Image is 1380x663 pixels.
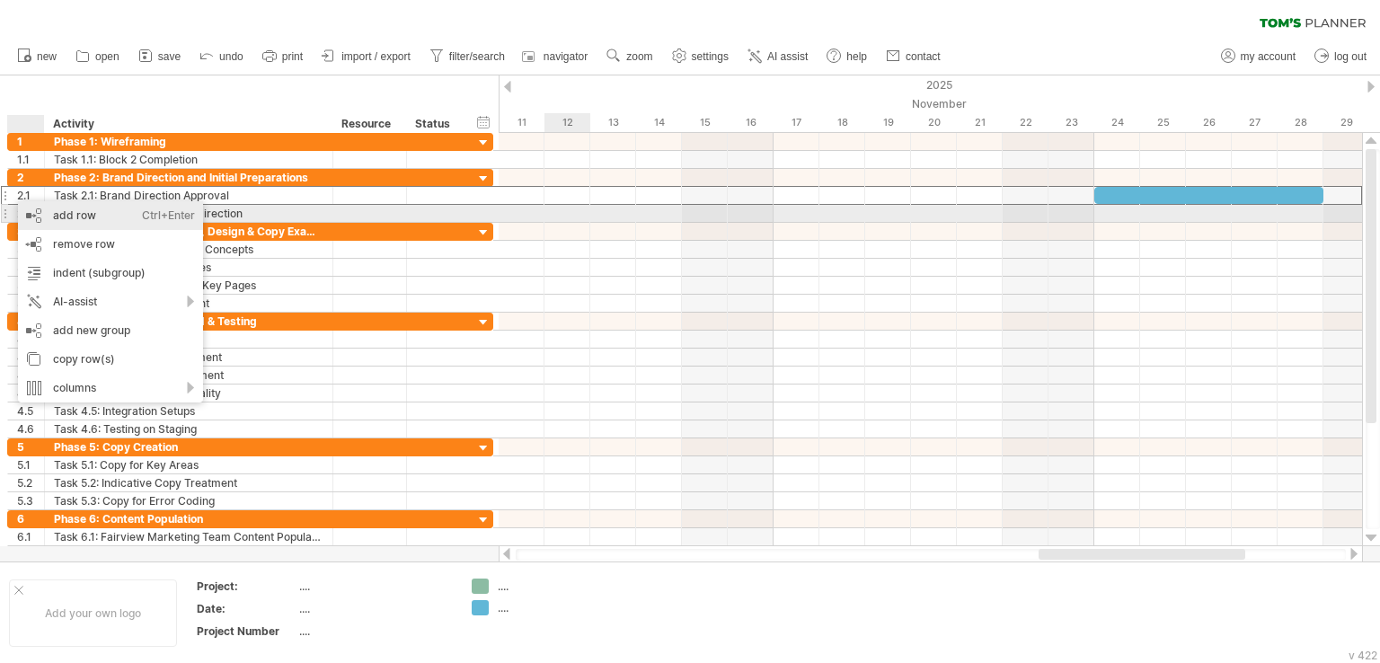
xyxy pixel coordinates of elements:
span: navigator [544,50,588,63]
div: Saturday, 29 November 2025 [1323,113,1369,132]
a: navigator [519,45,593,68]
div: Task 4.6: Testing on Staging [54,420,323,438]
a: log out [1310,45,1372,68]
div: Activity [53,115,323,133]
div: Task 4.5: Integration Setups [54,402,323,420]
div: Saturday, 15 November 2025 [682,113,728,132]
div: Monday, 17 November 2025 [774,113,819,132]
a: undo [195,45,249,68]
div: Task 2.1: Brand Direction Approval [54,187,323,204]
span: zoom [626,50,652,63]
div: .... [299,579,450,594]
div: .... [299,623,450,639]
div: Project: [197,579,296,594]
div: 1 [17,133,44,150]
span: open [95,50,119,63]
div: copy row(s) [18,345,203,374]
span: import / export [341,50,411,63]
a: new [13,45,62,68]
div: AI-assist [18,287,203,316]
span: my account [1241,50,1296,63]
div: indent (subgroup) [18,259,203,287]
div: Monday, 24 November 2025 [1094,113,1140,132]
div: Thursday, 13 November 2025 [590,113,636,132]
div: Wednesday, 26 November 2025 [1186,113,1232,132]
a: print [258,45,308,68]
div: 1.1 [17,151,44,168]
div: 3 [17,223,44,240]
a: contact [881,45,946,68]
div: columns [18,374,203,402]
div: Status [415,115,455,133]
div: 4 [17,313,44,330]
div: Add your own logo [9,579,177,647]
span: help [846,50,867,63]
div: 6.1 [17,528,44,545]
div: Task 1.1: Block 2 Completion [54,151,323,168]
a: filter/search [425,45,510,68]
a: save [134,45,186,68]
div: 3.2 [17,259,44,276]
div: 3.3 [17,277,44,294]
div: Ctrl+Enter [142,201,195,230]
div: 4.1 [17,331,44,348]
div: Phase 5: Copy Creation [54,438,323,455]
div: add row [18,201,203,230]
span: new [37,50,57,63]
a: my account [1216,45,1301,68]
div: Task 6.1: Fairview Marketing Team Content Population [54,528,323,545]
div: 5 [17,438,44,455]
div: .... [299,601,450,616]
div: .... [498,579,596,594]
span: contact [906,50,941,63]
div: Sunday, 23 November 2025 [1048,113,1094,132]
div: Project Number [197,623,296,639]
div: Date: [197,601,296,616]
div: v 422 [1349,649,1377,662]
div: 5.3 [17,492,44,509]
div: Friday, 28 November 2025 [1278,113,1323,132]
div: Sunday, 16 November 2025 [728,113,774,132]
div: Thursday, 20 November 2025 [911,113,957,132]
div: Phase 6: Content Population [54,510,323,527]
div: 4.3 [17,367,44,384]
div: 5.1 [17,456,44,473]
span: save [158,50,181,63]
div: 5.2 [17,474,44,491]
div: 2 [17,169,44,186]
a: open [71,45,125,68]
div: Tuesday, 11 November 2025 [499,113,544,132]
div: 3.4 [17,295,44,312]
div: 2.2 [17,205,44,222]
span: filter/search [449,50,505,63]
span: settings [692,50,729,63]
a: import / export [317,45,416,68]
div: 6 [17,510,44,527]
div: Tuesday, 25 November 2025 [1140,113,1186,132]
div: 4.5 [17,402,44,420]
div: Friday, 14 November 2025 [636,113,682,132]
div: 4.2 [17,349,44,366]
a: help [822,45,872,68]
div: 3.1 [17,241,44,258]
div: Saturday, 22 November 2025 [1003,113,1048,132]
div: Tuesday, 18 November 2025 [819,113,865,132]
span: undo [219,50,243,63]
div: Thursday, 27 November 2025 [1232,113,1278,132]
div: 4.4 [17,385,44,402]
div: Wednesday, 12 November 2025 [544,113,590,132]
span: print [282,50,303,63]
div: 4.6 [17,420,44,438]
span: AI assist [767,50,808,63]
div: Wednesday, 19 November 2025 [865,113,911,132]
span: log out [1334,50,1367,63]
div: Task 5.3: Copy for Error Coding [54,492,323,509]
div: Phase 1: Wireframing [54,133,323,150]
div: 2.1 [17,187,44,204]
div: Task 5.2: Indicative Copy Treatment [54,474,323,491]
div: Phase 2: Brand Direction and Initial Preparations [54,169,323,186]
a: zoom [602,45,658,68]
a: settings [668,45,734,68]
div: add new group [18,316,203,345]
div: Task 5.1: Copy for Key Areas [54,456,323,473]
